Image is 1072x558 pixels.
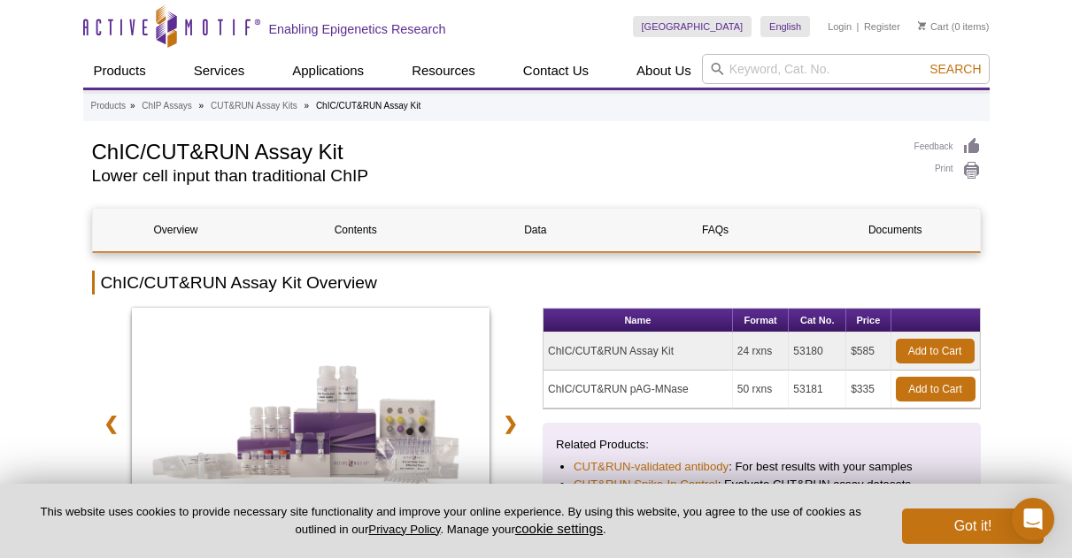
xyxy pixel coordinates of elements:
[132,308,490,547] img: ChIC/CUT&RUN Assay Kit
[733,333,789,371] td: 24 rxns
[632,209,798,251] a: FAQs
[452,209,619,251] a: Data
[93,209,259,251] a: Overview
[199,101,204,111] li: »
[789,371,846,409] td: 53181
[626,54,702,88] a: About Us
[918,21,926,30] img: Your Cart
[914,161,981,180] a: Print
[760,16,810,37] a: English
[92,137,897,164] h1: ChIC/CUT&RUN Assay Kit
[142,98,192,114] a: ChIP Assays
[368,523,440,536] a: Privacy Policy
[929,62,981,76] span: Search
[574,476,718,493] a: CUT&RUN Spike-In Control
[846,309,891,333] th: Price
[544,333,733,371] td: ChIC/CUT&RUN Assay Kit
[633,16,752,37] a: [GEOGRAPHIC_DATA]
[305,101,310,111] li: »
[544,371,733,409] td: ChIC/CUT&RUN pAG-MNase
[914,137,981,157] a: Feedback
[83,54,157,88] a: Products
[789,309,846,333] th: Cat No.
[896,377,976,401] a: Add to Cart
[183,54,256,88] a: Services
[864,20,900,33] a: Register
[92,168,897,184] h2: Lower cell input than traditional ChIP
[491,403,529,444] a: ❯
[924,61,986,77] button: Search
[733,309,789,333] th: Format
[1012,498,1054,540] div: Open Intercom Messenger
[281,54,374,88] a: Applications
[574,476,950,511] li: : Evaluate CUT&RUN assay datasets confidently for comparison
[902,508,1044,544] button: Got it!
[846,333,891,371] td: $585
[574,458,950,476] li: : For best results with your samples
[556,436,968,454] p: Related Products:
[273,209,439,251] a: Contents
[91,98,126,114] a: Products
[828,20,852,33] a: Login
[812,209,978,251] a: Documents
[789,333,846,371] td: 53180
[132,308,490,552] a: ChIC/CUT&RUN Assay Kit
[211,98,297,114] a: CUT&RUN Assay Kits
[702,54,990,84] input: Keyword, Cat. No.
[574,458,729,476] a: CUT&RUN-validated antibody
[130,101,135,111] li: »
[515,521,603,536] button: cookie settings
[733,371,789,409] td: 50 rxns
[896,339,975,363] a: Add to Cart
[513,54,599,88] a: Contact Us
[401,54,486,88] a: Resources
[918,20,949,33] a: Cart
[269,21,446,37] h2: Enabling Epigenetics Research
[918,16,990,37] li: (0 items)
[857,16,860,37] li: |
[846,371,891,409] td: $335
[28,504,873,538] p: This website uses cookies to provide necessary site functionality and improve your online experie...
[316,101,420,111] li: ChIC/CUT&RUN Assay Kit
[92,271,981,294] h2: ChIC/CUT&RUN Assay Kit Overview
[92,403,130,444] a: ❮
[544,309,733,333] th: Name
